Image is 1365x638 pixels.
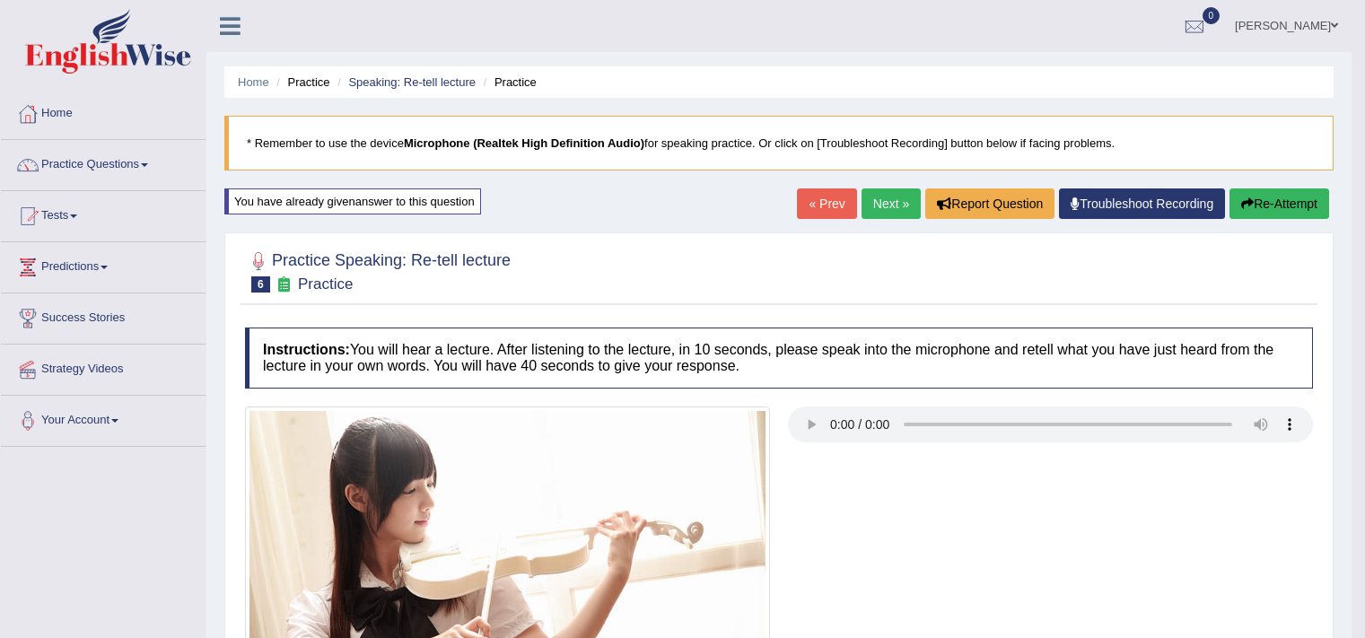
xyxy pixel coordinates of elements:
small: Exam occurring question [275,276,293,293]
a: Tests [1,191,206,236]
a: « Prev [797,188,856,219]
a: Home [238,75,269,89]
button: Re-Attempt [1229,188,1329,219]
a: Your Account [1,396,206,441]
li: Practice [272,74,329,91]
a: Success Stories [1,293,206,338]
span: 0 [1203,7,1221,24]
b: Instructions: [263,342,350,357]
span: 6 [251,276,270,293]
blockquote: * Remember to use the device for speaking practice. Or click on [Troubleshoot Recording] button b... [224,116,1334,170]
a: Speaking: Re-tell lecture [348,75,476,89]
a: Predictions [1,242,206,287]
a: Practice Questions [1,140,206,185]
b: Microphone (Realtek High Definition Audio) [404,136,644,150]
a: Strategy Videos [1,345,206,389]
a: Next » [862,188,921,219]
small: Practice [298,275,353,293]
button: Report Question [925,188,1054,219]
a: Home [1,89,206,134]
a: Troubleshoot Recording [1059,188,1225,219]
h4: You will hear a lecture. After listening to the lecture, in 10 seconds, please speak into the mic... [245,328,1313,388]
li: Practice [479,74,537,91]
div: You have already given answer to this question [224,188,481,214]
h2: Practice Speaking: Re-tell lecture [245,248,511,293]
